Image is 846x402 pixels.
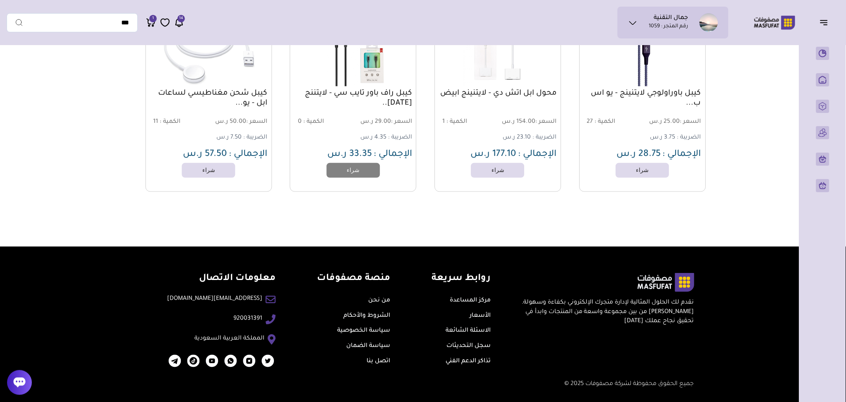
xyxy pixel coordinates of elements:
h4: منصة مصفوفات [317,273,391,285]
a: 920031391 [234,315,263,324]
a: سجل التحديثات [447,343,491,350]
span: 177.10 ر.س [471,150,517,160]
span: 25.00 ر.س [644,118,702,126]
span: 29.00 ر.س [355,118,412,126]
span: الإجمالي : [374,150,412,160]
span: 154.00 ر.س [499,118,557,126]
span: الكمية : [595,119,616,125]
span: 1 [443,119,445,125]
a: سياسة الضمان [347,343,391,350]
a: مركز المساعدة [450,298,491,304]
a: سياسة الخصوصية [338,328,391,335]
a: كيبل باوراولوجي لايتنينج - يو اس ب... [584,89,702,108]
span: الإجمالي : [663,150,702,160]
a: كيبل راف باور تايب سي - لايتننج [DATE].. [295,89,412,108]
h1: جمال التقنية [654,14,688,23]
img: 2023-12-25-6589b5437449c.png [169,355,181,367]
p: نقدم لك الحلول المثالية لإدارة متجرك الإلكتروني بكفاءة وسهولة. [PERSON_NAME] من بين مجموعة واسعة ... [517,299,694,326]
h4: معلومات الاتصال [168,273,276,285]
a: الأسعار [470,313,491,320]
span: السعر : [391,119,412,125]
img: جمال التقنية [700,13,718,32]
img: 202310101428-v8nnriuO1Dl5yTg4O6iwcXzwmR1nKV1QtUQJEKzA.png [151,17,267,86]
a: الشروط والأحكام [344,313,391,320]
img: Logo [748,14,801,31]
span: 14 [179,15,183,22]
span: 7.50 ر.س [217,134,242,141]
img: 202310101444-M5MBrnJxv9RCBdJrIZHaxlQUCUYDq2r3x29gicKk.jpg [440,17,556,86]
a: تذاكر الدعم الفني [446,359,491,365]
a: المملكة العربية السعودية [195,335,265,344]
a: اتصل بنا [367,359,391,365]
a: شراء [327,163,380,178]
span: 28.75 ر.س [617,150,661,160]
a: محول ابل اتش دي - لايتنينج ابيض [439,89,557,98]
p: رقم المتجر : 1059 [649,23,688,31]
img: 2023-07-25-64c022301425f.png [225,355,237,367]
span: 1 [152,15,154,22]
span: 33.35 ر.س [327,150,372,160]
a: الاسئلة الشائعة [446,328,491,335]
span: السعر : [536,119,557,125]
img: 202310101436-5EnwALjlwX1z3Braq9UNuf7udMJkREwfAijbD6LI.jpg [295,17,412,86]
span: الكمية : [447,119,467,125]
span: 11 [153,119,158,125]
span: 3.75 ر.س [651,134,676,141]
span: الكمية : [160,119,181,125]
a: 1 [146,17,156,28]
a: من نحن [369,298,391,304]
span: الضريبة : [533,134,557,141]
span: 27 [587,119,594,125]
span: 0 [298,119,302,125]
h6: جميع الحقوق محفوظة لشركة مصفوفات 2025 © [152,381,695,389]
h4: روابط سريعة [432,273,491,285]
span: الضريبة : [244,134,268,141]
span: الإجمالي : [229,150,268,160]
a: شراء [471,163,525,178]
span: الكمية : [303,119,324,125]
span: الضريبة : [678,134,702,141]
img: 2025-03-25-67e2a7c3cad15.png [187,355,200,367]
span: الإجمالي : [518,150,557,160]
span: 50.00 ر.س [210,118,268,126]
a: شراء [616,163,669,178]
img: 2023-07-25-64c02204370b4.png [206,355,218,367]
a: [EMAIL_ADDRESS][DOMAIN_NAME] [168,295,263,304]
span: السعر : [681,119,702,125]
span: السعر : [247,119,268,125]
img: 2023-07-25-64c0221ed0464.png [243,355,256,367]
a: 14 [174,17,184,28]
a: كيبل شحن مغناطيسي لساعات ابل - يو... [150,89,268,108]
span: 4.35 ر.س [360,134,386,141]
img: 202310101441-LdhFw7mvuRzJezNnFYuM6G9wMIAubdIkbeIr7Dus.jpg [584,17,701,86]
span: الضريبة : [388,134,412,141]
span: 23.10 ر.س [503,134,531,141]
span: 57.50 ر.س [183,150,228,160]
a: شراء [182,163,235,178]
img: 2023-07-25-64c0220d47a7b.png [262,355,274,367]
